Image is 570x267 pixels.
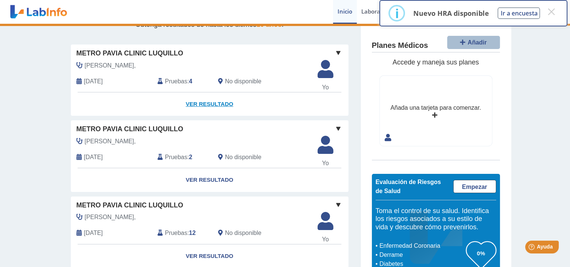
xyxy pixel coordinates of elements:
li: Enfermedad Coronaria [377,241,466,250]
b: 2 [189,154,193,160]
div: Añada una tarjeta para comenzar. [390,103,481,112]
h4: Planes Médicos [372,41,428,50]
span: Jimenez Mejia, [85,213,136,222]
div: : [152,228,212,238]
button: Añadir [447,36,500,49]
span: No disponible [225,77,261,86]
span: Jimenez Mejia, [85,137,136,146]
div: : [152,152,212,162]
a: Ver Resultado [71,168,348,192]
li: Derrame [377,250,466,259]
span: No disponible [225,229,261,238]
h3: 0% [466,249,496,258]
span: Rosa Cruz Fernandez, [85,61,136,70]
span: 10 años [257,21,282,28]
span: Obtenga resultados de hasta los últimos . [135,21,283,28]
span: Pruebas [165,153,187,162]
span: 2025-09-03 [84,77,103,86]
span: Yo [313,159,338,168]
button: Ir a encuesta [498,8,540,19]
h5: Toma el control de su salud. Identifica los riesgos asociados a su estilo de vida y descubre cómo... [376,207,496,232]
span: Yo [313,235,338,244]
div: i [395,6,399,20]
span: 2024-11-08 [84,229,103,238]
span: Yo [313,83,338,92]
a: Ver Resultado [71,92,348,116]
span: Añadir [468,39,487,46]
b: 4 [189,78,193,84]
span: Accede y maneja sus planes [393,58,479,66]
span: Pruebas [165,77,187,86]
p: Nuevo HRA disponible [413,9,489,18]
b: 12 [189,230,196,236]
button: Close this dialog [544,5,558,18]
span: Evaluación de Riesgos de Salud [376,179,441,194]
span: No disponible [225,153,261,162]
span: Empezar [462,184,487,190]
span: 2025-05-01 [84,153,103,162]
span: Metro Pavia Clinic Luquillo [76,200,183,210]
a: Empezar [453,180,496,193]
span: Metro Pavia Clinic Luquillo [76,124,183,134]
div: : [152,76,212,86]
span: Metro Pavia Clinic Luquillo [76,48,183,58]
iframe: Help widget launcher [503,238,562,259]
span: Pruebas [165,229,187,238]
